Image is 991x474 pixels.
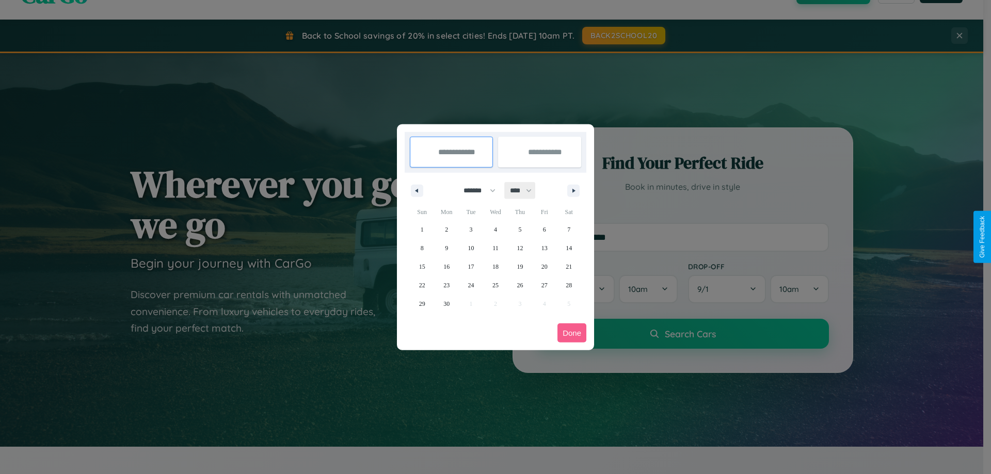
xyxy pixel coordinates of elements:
[566,257,572,276] span: 21
[468,276,474,295] span: 24
[492,257,499,276] span: 18
[492,239,499,257] span: 11
[421,239,424,257] span: 8
[468,239,474,257] span: 10
[459,204,483,220] span: Tue
[434,257,458,276] button: 16
[557,204,581,220] span: Sat
[508,239,532,257] button: 12
[557,276,581,295] button: 28
[508,204,532,220] span: Thu
[434,276,458,295] button: 23
[445,239,448,257] span: 9
[508,220,532,239] button: 5
[410,204,434,220] span: Sun
[468,257,474,276] span: 17
[532,257,556,276] button: 20
[445,220,448,239] span: 2
[566,239,572,257] span: 14
[517,276,523,295] span: 26
[459,239,483,257] button: 10
[557,220,581,239] button: 7
[459,276,483,295] button: 24
[517,239,523,257] span: 12
[483,239,507,257] button: 11
[483,276,507,295] button: 25
[483,257,507,276] button: 18
[410,276,434,295] button: 22
[421,220,424,239] span: 1
[532,204,556,220] span: Fri
[459,257,483,276] button: 17
[483,204,507,220] span: Wed
[419,295,425,313] span: 29
[508,257,532,276] button: 19
[543,220,546,239] span: 6
[459,220,483,239] button: 3
[410,257,434,276] button: 15
[557,257,581,276] button: 21
[494,220,497,239] span: 4
[557,323,586,342] button: Done
[557,239,581,257] button: 14
[517,257,523,276] span: 19
[566,276,572,295] span: 28
[483,220,507,239] button: 4
[443,257,450,276] span: 16
[434,295,458,313] button: 30
[492,276,499,295] span: 25
[541,276,548,295] span: 27
[470,220,473,239] span: 3
[541,239,548,257] span: 13
[443,295,450,313] span: 30
[532,239,556,257] button: 13
[567,220,570,239] span: 7
[979,216,986,258] div: Give Feedback
[508,276,532,295] button: 26
[532,276,556,295] button: 27
[541,257,548,276] span: 20
[434,239,458,257] button: 9
[410,295,434,313] button: 29
[419,276,425,295] span: 22
[434,220,458,239] button: 2
[443,276,450,295] span: 23
[410,220,434,239] button: 1
[532,220,556,239] button: 6
[419,257,425,276] span: 15
[410,239,434,257] button: 8
[518,220,521,239] span: 5
[434,204,458,220] span: Mon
